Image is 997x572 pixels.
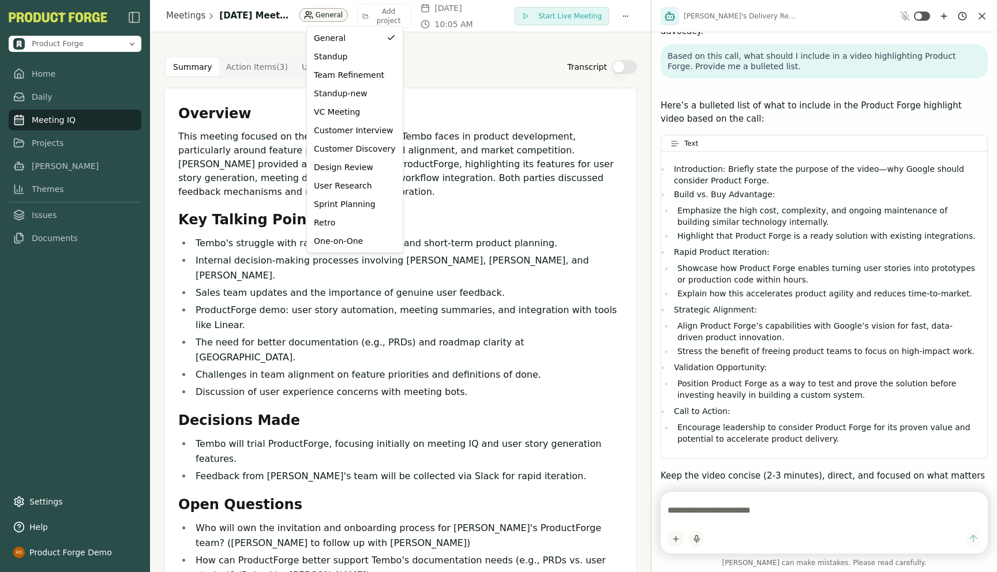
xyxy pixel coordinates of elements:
div: User Research [314,180,396,191]
div: Customer Interview [314,125,396,136]
div: General [314,32,396,44]
div: Standup [314,51,396,62]
div: VC Meeting [314,106,396,118]
div: One-on-One [314,235,396,247]
div: Retro [314,217,396,228]
div: Sprint Planning [314,198,396,210]
div: Design Review [314,161,396,173]
div: Standup-new [314,88,396,99]
div: Customer Discovery [314,143,396,155]
div: Team Refinement [314,69,396,81]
